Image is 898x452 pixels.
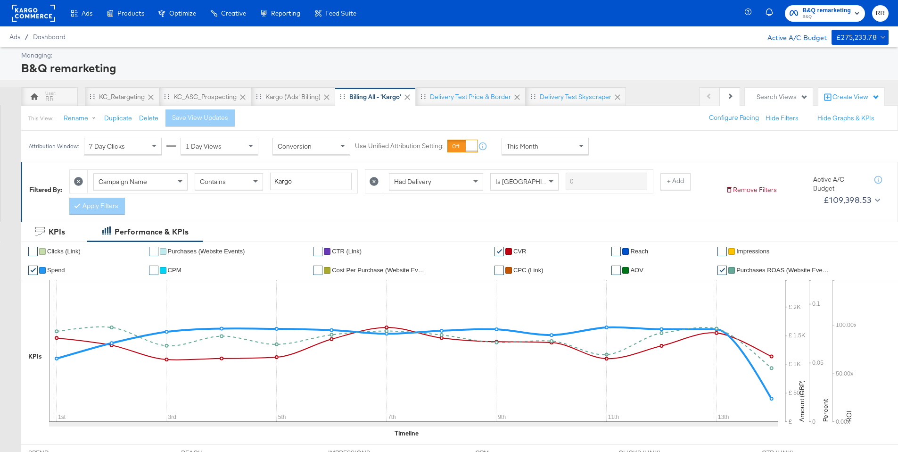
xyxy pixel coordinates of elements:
span: Conversion [278,142,312,151]
input: Enter a search term [566,173,647,190]
div: Drag to reorder tab [340,94,345,99]
a: Dashboard [33,33,66,41]
button: £275,233.78 [832,30,889,45]
div: Active A/C Budget [758,30,827,44]
div: Kargo ('Ads' Billing) [265,92,321,101]
div: £275,233.78 [836,32,877,43]
span: Campaign Name [99,177,147,186]
a: ✔ [28,247,38,256]
button: Remove Filters [725,185,777,194]
button: RR [872,5,889,22]
div: Timeline [395,429,419,438]
a: ✔ [494,266,504,275]
button: Delete [139,114,158,123]
button: Hide Filters [766,114,799,123]
button: + Add [660,173,691,190]
span: Impressions [736,248,769,255]
button: Duplicate [104,114,132,123]
span: Products [117,9,144,17]
div: Attribution Window: [28,143,79,150]
span: Optimize [169,9,196,17]
button: Configure Pacing [702,109,766,126]
span: Ads [9,33,20,41]
span: Contains [200,177,226,186]
span: CVR [513,248,526,255]
div: Managing: [21,51,886,60]
div: Drag to reorder tab [530,94,536,99]
span: Clicks (Link) [47,248,81,255]
span: Feed Suite [325,9,356,17]
span: 1 Day Views [186,142,222,151]
div: B&Q remarketing [21,60,886,76]
span: Purchases (Website Events) [168,248,245,255]
span: Had Delivery [394,177,431,186]
div: This View: [28,115,53,122]
div: Active A/C Budget [813,175,865,193]
div: Delivery test Skyscraper [540,92,611,101]
div: Drag to reorder tab [90,94,95,99]
a: ✔ [313,247,322,256]
span: Purchases ROAS (Website Events) [736,267,831,274]
a: ✔ [717,266,727,275]
div: Delivery test Price & Border [430,92,511,101]
div: Search Views [757,92,808,101]
button: Rename [57,110,106,127]
span: CTR (Link) [332,248,362,255]
span: / [20,33,33,41]
a: ✔ [494,247,504,256]
button: £109,398.53 [820,193,882,208]
a: ✔ [717,247,727,256]
label: Use Unified Attribution Setting: [355,142,444,151]
span: CPM [168,267,181,274]
div: RR [45,94,54,103]
span: This Month [507,142,538,151]
text: ROI [845,410,853,422]
div: KPIs [28,352,42,361]
div: KC_Retargeting [99,92,145,101]
a: ✔ [611,266,621,275]
span: Is [GEOGRAPHIC_DATA] [495,177,568,186]
text: Amount (GBP) [798,380,806,422]
a: ✔ [28,266,38,275]
span: B&Q remarketing [803,6,851,16]
span: Reach [630,248,648,255]
div: KC_ASC_Prospecting [173,92,237,101]
div: KPIs [49,226,65,237]
div: Drag to reorder tab [256,94,261,99]
span: Creative [221,9,246,17]
div: Billing All - 'Kargo' [349,92,401,101]
span: Cost Per Purchase (Website Events) [332,267,426,274]
a: ✔ [149,266,158,275]
span: RR [876,8,885,19]
button: B&Q remarketingB&Q [785,5,865,22]
a: ✔ [313,266,322,275]
span: Ads [82,9,92,17]
input: Enter a search term [270,173,352,190]
div: Create View [832,92,880,102]
span: Spend [47,267,65,274]
div: Drag to reorder tab [164,94,169,99]
span: CPC (Link) [513,267,544,274]
a: ✔ [149,247,158,256]
span: B&Q [803,13,851,21]
div: Filtered By: [29,185,62,194]
span: Reporting [271,9,300,17]
div: Performance & KPIs [115,226,189,237]
button: Hide Graphs & KPIs [817,114,874,123]
div: £109,398.53 [824,193,871,207]
span: AOV [630,267,643,274]
a: ✔ [611,247,621,256]
div: Drag to reorder tab [420,94,426,99]
text: Percent [821,399,830,422]
span: 7 Day Clicks [89,142,125,151]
